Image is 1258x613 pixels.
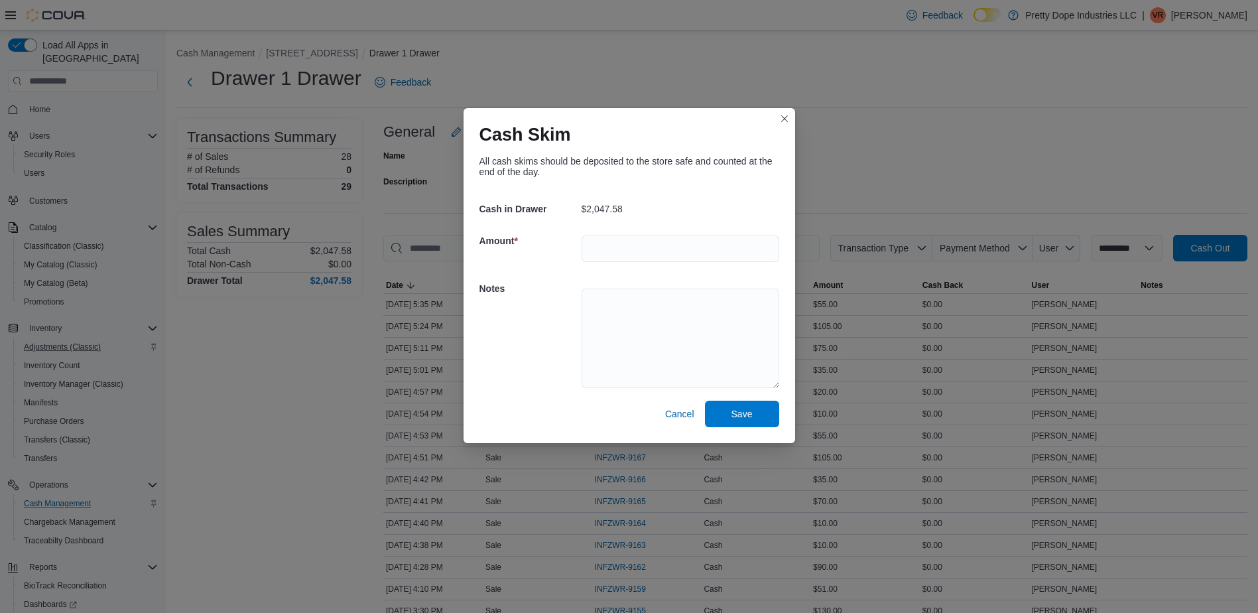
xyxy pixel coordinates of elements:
h5: Cash in Drawer [479,196,579,222]
div: All cash skims should be deposited to the store safe and counted at the end of the day. [479,156,779,177]
span: Save [731,407,753,421]
h5: Notes [479,275,579,302]
button: Closes this modal window [777,111,792,127]
button: Cancel [660,401,700,427]
span: Cancel [665,407,694,421]
h5: Amount [479,228,579,254]
p: $2,047.58 [582,204,623,214]
h1: Cash Skim [479,124,571,145]
button: Save [705,401,779,427]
